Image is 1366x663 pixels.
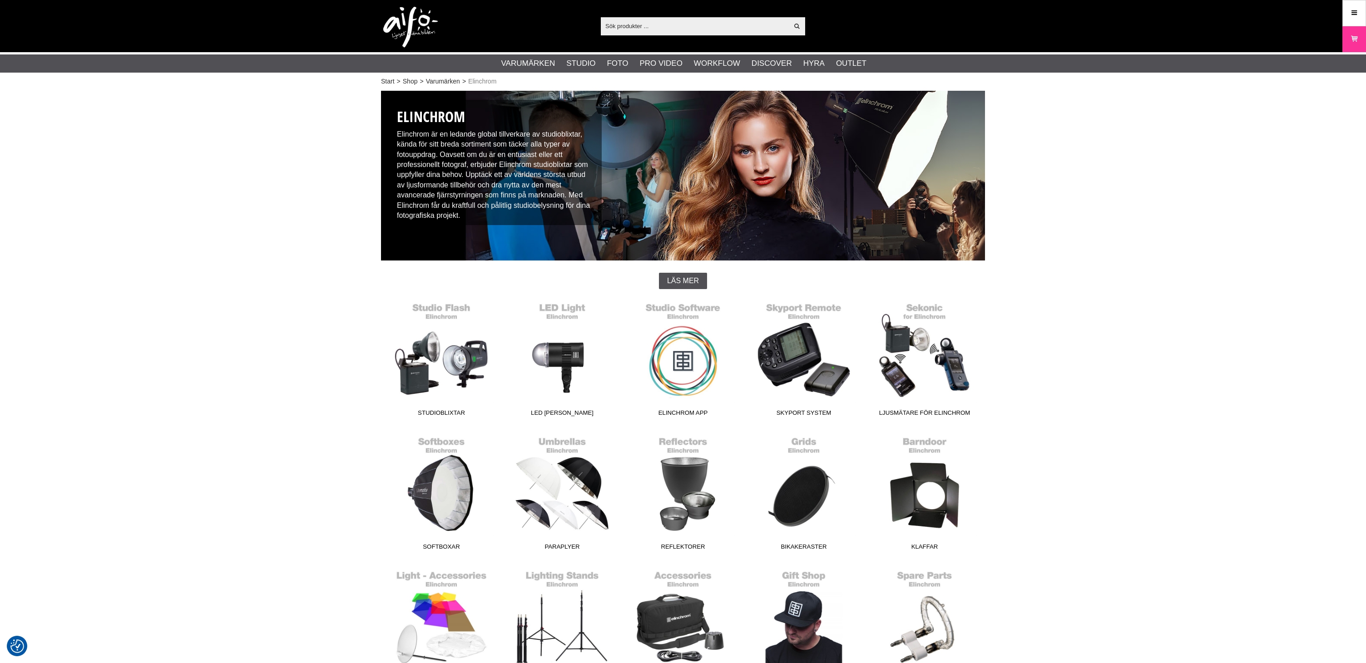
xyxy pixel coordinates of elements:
[864,408,985,421] span: Ljusmätare för Elinchrom
[743,542,864,555] span: Bikakeraster
[426,77,460,86] a: Varumärken
[743,408,864,421] span: Skyport System
[502,408,623,421] span: LED [PERSON_NAME]
[381,408,502,421] span: Studioblixtar
[623,298,743,421] a: Elinchrom App
[803,58,825,69] a: Hyra
[10,639,24,653] img: Revisit consent button
[502,432,623,555] a: Paraplyer
[381,542,502,555] span: Softboxar
[743,298,864,421] a: Skyport System
[639,58,682,69] a: Pro Video
[403,77,418,86] a: Shop
[864,432,985,555] a: Klaffar
[381,91,985,260] img: Elinchrom Studioblixtar
[10,638,24,654] button: Samtyckesinställningar
[601,19,788,33] input: Sök produkter ...
[502,542,623,555] span: Paraplyer
[462,77,466,86] span: >
[607,58,628,69] a: Foto
[623,408,743,421] span: Elinchrom App
[836,58,866,69] a: Outlet
[566,58,595,69] a: Studio
[381,77,395,86] a: Start
[864,298,985,421] a: Ljusmätare för Elinchrom
[381,432,502,555] a: Softboxar
[397,107,595,127] h1: Elinchrom
[502,298,623,421] a: LED [PERSON_NAME]
[468,77,496,86] span: Elinchrom
[501,58,555,69] a: Varumärken
[397,77,401,86] span: >
[381,298,502,421] a: Studioblixtar
[623,432,743,555] a: Reflektorer
[623,542,743,555] span: Reflektorer
[743,432,864,555] a: Bikakeraster
[864,542,985,555] span: Klaffar
[694,58,740,69] a: Workflow
[390,100,602,225] div: Elinchrom är en ledande global tillverkare av studioblixtar, kända för sitt breda sortiment som t...
[420,77,423,86] span: >
[667,277,699,285] span: Läs mer
[752,58,792,69] a: Discover
[383,7,438,48] img: logo.png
